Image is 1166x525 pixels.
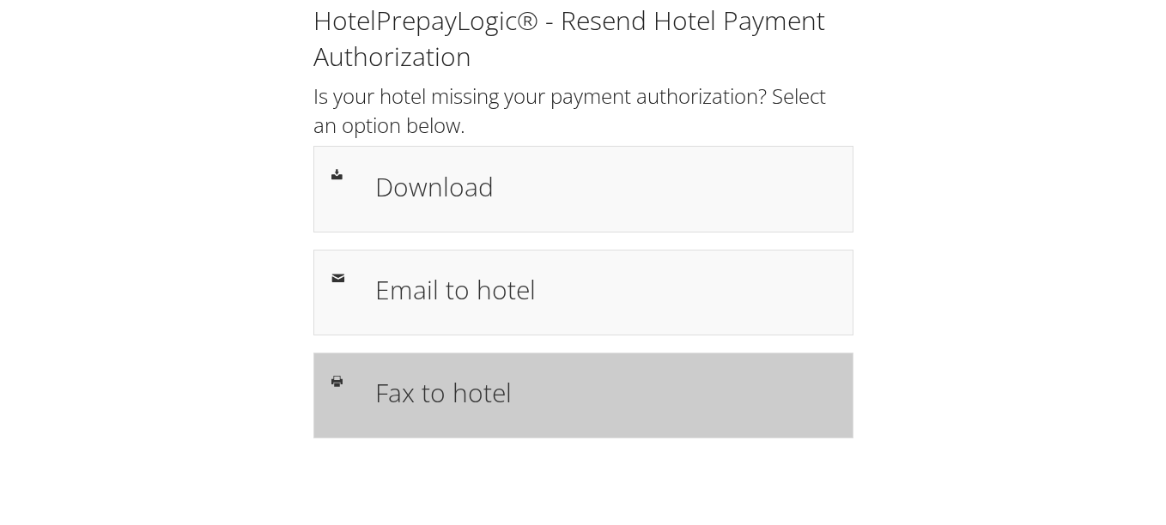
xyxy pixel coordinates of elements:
[375,373,835,412] h1: Fax to hotel
[313,146,853,232] a: Download
[313,250,853,335] a: Email to hotel
[313,3,853,75] h1: HotelPrepayLogic® - Resend Hotel Payment Authorization
[375,167,835,206] h1: Download
[313,353,853,438] a: Fax to hotel
[313,81,853,139] h2: Is your hotel missing your payment authorization? Select an option below.
[375,270,835,309] h1: Email to hotel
